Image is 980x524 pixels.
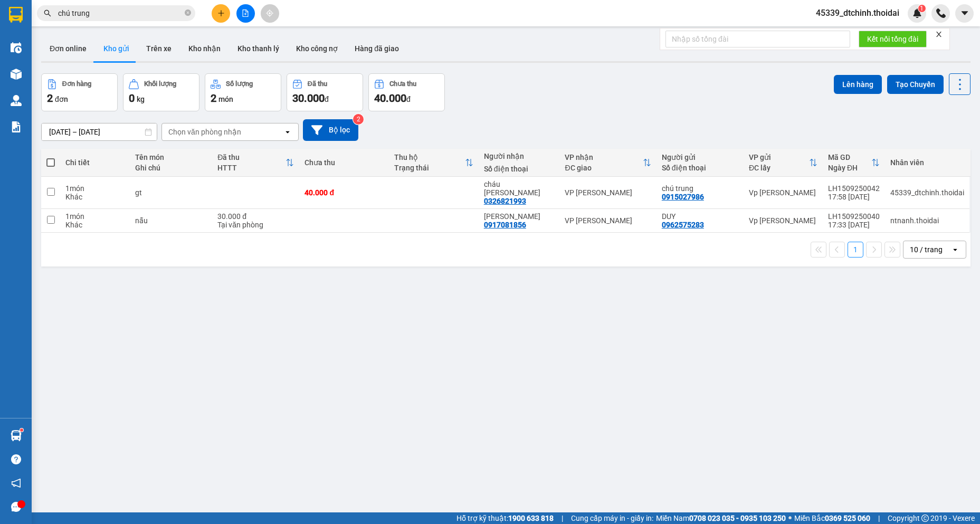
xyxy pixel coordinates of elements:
[394,164,465,172] div: Trạng thái
[788,516,792,520] span: ⚪️
[11,121,22,132] img: solution-icon
[878,512,880,524] span: |
[565,153,642,161] div: VP nhận
[205,73,281,111] button: Số lượng2món
[212,149,299,177] th: Toggle SortBy
[921,515,929,522] span: copyright
[217,164,286,172] div: HTTT
[325,95,329,103] span: đ
[744,149,823,177] th: Toggle SortBy
[65,221,125,229] div: Khác
[834,75,882,94] button: Lên hàng
[394,153,465,161] div: Thu hộ
[305,188,384,197] div: 40.000 đ
[44,9,51,17] span: search
[346,36,407,61] button: Hàng đã giao
[794,512,870,524] span: Miền Bắc
[135,164,207,172] div: Ghi chú
[662,184,738,193] div: chú trung
[867,33,918,45] span: Kết nối tổng đài
[859,31,927,47] button: Kết nối tổng đài
[11,430,22,441] img: warehouse-icon
[217,9,225,17] span: plus
[168,127,241,137] div: Chọn văn phòng nhận
[229,36,288,61] button: Kho thanh lý
[135,188,207,197] div: gt
[65,158,125,167] div: Chi tiết
[41,73,118,111] button: Đơn hàng2đơn
[242,9,249,17] span: file-add
[389,149,479,177] th: Toggle SortBy
[217,212,294,221] div: 30.000 đ
[180,36,229,61] button: Kho nhận
[11,478,21,488] span: notification
[910,244,943,255] div: 10 / trang
[662,164,738,172] div: Số điện thoại
[137,95,145,103] span: kg
[887,75,944,94] button: Tạo Chuyến
[55,95,68,103] span: đơn
[11,95,22,106] img: warehouse-icon
[828,193,880,201] div: 17:58 [DATE]
[828,184,880,193] div: LH1509250042
[484,165,555,173] div: Số điện thoại
[484,197,526,205] div: 0326821993
[266,9,273,17] span: aim
[689,514,786,522] strong: 0708 023 035 - 0935 103 250
[185,9,191,16] span: close-circle
[565,188,651,197] div: VP [PERSON_NAME]
[58,7,183,19] input: Tìm tên, số ĐT hoặc mã đơn
[565,216,651,225] div: VP [PERSON_NAME]
[960,8,969,18] span: caret-down
[484,152,555,160] div: Người nhận
[236,4,255,23] button: file-add
[890,216,964,225] div: ntnanh.thoidai
[303,119,358,141] button: Bộ lọc
[848,242,863,258] button: 1
[662,212,738,221] div: DUY
[918,5,926,12] sup: 1
[9,7,23,23] img: logo-vxr
[828,221,880,229] div: 17:33 [DATE]
[353,114,364,125] sup: 2
[211,92,216,104] span: 2
[65,184,125,193] div: 1 món
[217,221,294,229] div: Tại văn phòng
[828,212,880,221] div: LH1509250040
[559,149,656,177] th: Toggle SortBy
[749,188,817,197] div: Vp [PERSON_NAME]
[565,164,642,172] div: ĐC giao
[749,153,809,161] div: VP gửi
[936,8,946,18] img: phone-icon
[11,69,22,80] img: warehouse-icon
[935,31,943,38] span: close
[288,36,346,61] button: Kho công nợ
[662,221,704,229] div: 0962575283
[135,153,207,161] div: Tên món
[374,92,406,104] span: 40.000
[807,6,908,20] span: 45339_dtchinh.thoidai
[138,36,180,61] button: Trên xe
[41,36,95,61] button: Đơn online
[890,158,964,167] div: Nhân viên
[226,80,253,88] div: Số lượng
[308,80,327,88] div: Đã thu
[955,4,974,23] button: caret-down
[656,512,786,524] span: Miền Nam
[144,80,176,88] div: Khối lượng
[890,188,964,197] div: 45339_dtchinh.thoidai
[484,221,526,229] div: 0917081856
[562,512,563,524] span: |
[11,454,21,464] span: question-circle
[920,5,924,12] span: 1
[389,80,416,88] div: Chưa thu
[20,428,23,432] sup: 1
[11,42,22,53] img: warehouse-icon
[665,31,850,47] input: Nhập số tổng đài
[65,212,125,221] div: 1 món
[129,92,135,104] span: 0
[65,193,125,201] div: Khác
[484,180,555,197] div: cháu sen
[749,216,817,225] div: Vp [PERSON_NAME]
[484,212,555,221] div: ANH Hà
